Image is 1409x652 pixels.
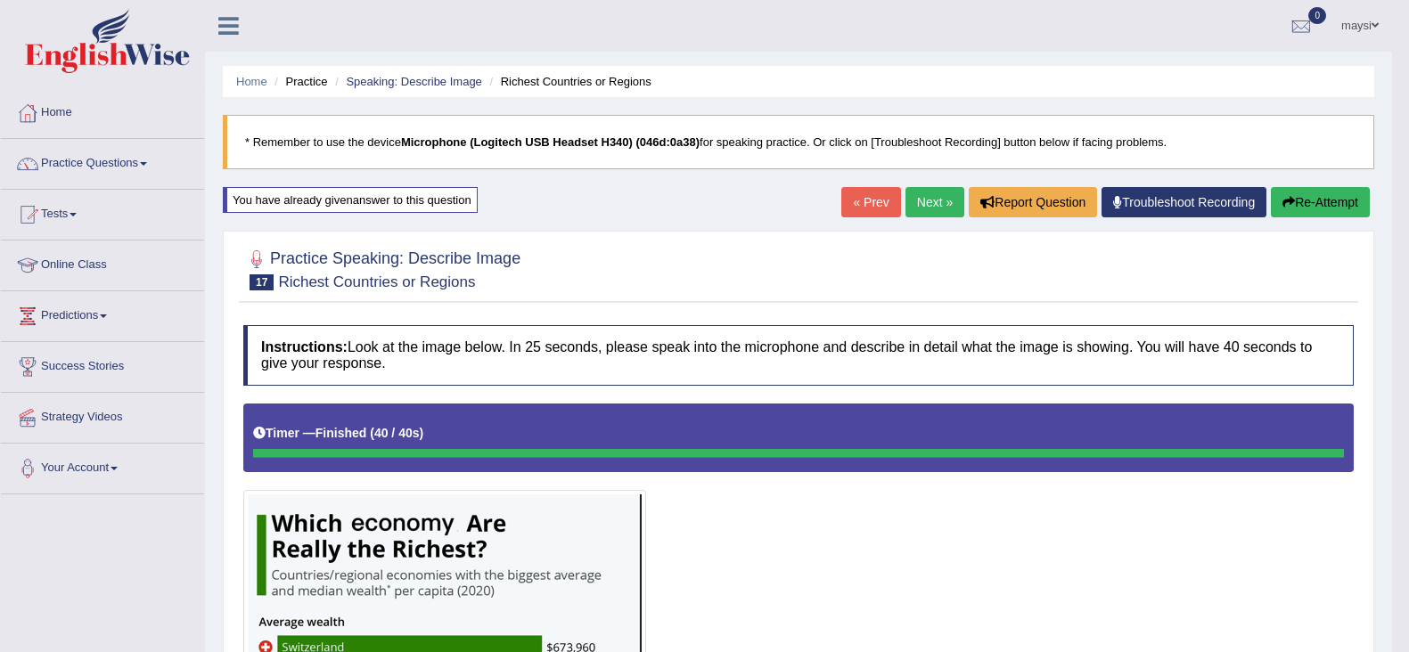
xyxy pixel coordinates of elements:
[1308,7,1326,24] span: 0
[841,187,900,217] a: « Prev
[250,274,274,290] span: 17
[1,240,204,285] a: Online Class
[1,139,204,183] a: Practice Questions
[1,393,204,437] a: Strategy Videos
[374,426,420,440] b: 40 / 40s
[253,427,423,440] h5: Timer —
[270,73,327,90] li: Practice
[236,75,267,88] a: Home
[485,73,651,90] li: Richest Countries or Regions
[346,75,481,88] a: Speaking: Describe Image
[1,342,204,387] a: Success Stories
[261,339,348,355] b: Instructions:
[243,246,520,290] h2: Practice Speaking: Describe Image
[401,135,700,149] b: Microphone (Logitech USB Headset H340) (046d:0a38)
[905,187,964,217] a: Next »
[278,273,475,290] small: Richest Countries or Regions
[1,190,204,234] a: Tests
[223,115,1374,169] blockquote: * Remember to use the device for speaking practice. Or click on [Troubleshoot Recording] button b...
[1,291,204,336] a: Predictions
[1,444,204,488] a: Your Account
[420,426,424,440] b: )
[1102,187,1266,217] a: Troubleshoot Recording
[243,325,1354,385] h4: Look at the image below. In 25 seconds, please speak into the microphone and describe in detail w...
[370,426,374,440] b: (
[1,88,204,133] a: Home
[315,426,367,440] b: Finished
[969,187,1097,217] button: Report Question
[223,187,478,213] div: You have already given answer to this question
[1271,187,1370,217] button: Re-Attempt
